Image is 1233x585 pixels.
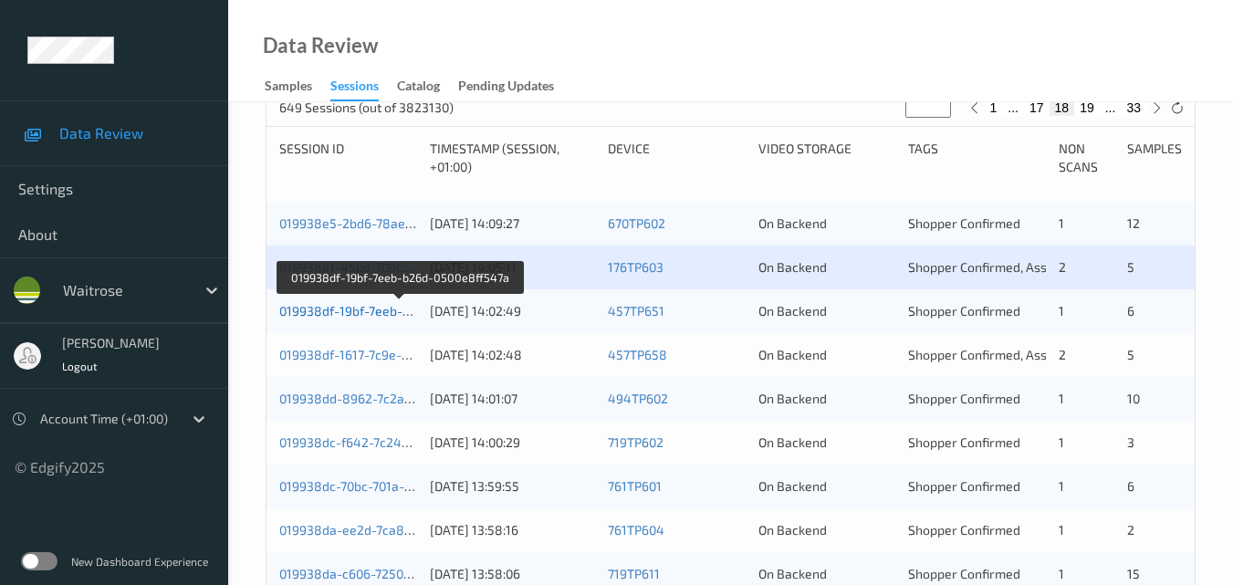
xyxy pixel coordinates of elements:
span: Shopper Confirmed [908,522,1020,538]
a: 019938df-19bf-7eeb-b26d-0500e8ff547a [279,303,520,319]
a: 761TP604 [608,522,664,538]
span: Shopper Confirmed [908,215,1020,231]
div: On Backend [758,302,896,320]
button: 19 [1074,99,1100,116]
div: [DATE] 14:00:29 [430,434,595,452]
div: On Backend [758,214,896,233]
button: 18 [1050,99,1075,116]
div: Samples [1127,140,1182,176]
a: 670TP602 [608,215,665,231]
button: ... [1100,99,1122,116]
a: 019938da-ee2d-7ca8-b9cb-0c337dcdb2d6 [279,522,528,538]
a: 019938dc-f642-7c24-ba99-d3c78a5b28c7 [279,434,528,450]
span: Shopper Confirmed [908,391,1020,406]
span: 15 [1127,566,1140,581]
div: On Backend [758,565,896,583]
a: 457TP658 [608,347,667,362]
div: [DATE] 14:05:11 [430,258,595,277]
a: 457TP651 [608,303,664,319]
a: 019938e5-2bd6-78ae-9e7b-d627afb27b16 [279,215,526,231]
div: Catalog [397,77,440,99]
div: Timestamp (Session, +01:00) [430,140,595,176]
a: 019938dc-70bc-701a-bc28-4ae654b6fb3d [279,478,526,494]
button: 33 [1121,99,1146,116]
span: Shopper Confirmed [908,303,1020,319]
span: 6 [1127,303,1134,319]
div: Session ID [279,140,417,176]
a: Catalog [397,74,458,99]
span: 2 [1059,347,1066,362]
div: Video Storage [758,140,896,176]
a: Samples [265,74,330,99]
span: 1 [1059,391,1064,406]
div: Samples [265,77,312,99]
a: 019938da-c606-7250-a9e7-22c5b2dde29b [279,566,529,581]
a: 719TP611 [608,566,660,581]
span: 1 [1059,566,1064,581]
div: [DATE] 14:01:07 [430,390,595,408]
span: 1 [1059,303,1064,319]
a: Sessions [330,74,397,101]
p: 649 Sessions (out of 3823130) [279,99,454,117]
span: 2 [1127,522,1134,538]
span: Shopper Confirmed [908,478,1020,494]
button: 17 [1024,99,1050,116]
button: 1 [985,99,1003,116]
div: On Backend [758,477,896,496]
span: 10 [1127,391,1140,406]
div: On Backend [758,390,896,408]
div: On Backend [758,521,896,539]
span: 6 [1127,478,1134,494]
div: Non Scans [1059,140,1113,176]
div: [DATE] 14:02:48 [430,346,595,364]
span: 1 [1059,215,1064,231]
span: 1 [1059,522,1064,538]
div: [DATE] 14:09:27 [430,214,595,233]
div: On Backend [758,434,896,452]
span: 1 [1059,478,1064,494]
span: 5 [1127,347,1134,362]
div: [DATE] 13:58:16 [430,521,595,539]
div: Device [608,140,746,176]
a: 719TP602 [608,434,664,450]
span: Shopper Confirmed, Assistant Confirmed [908,347,1143,362]
div: [DATE] 14:02:49 [430,302,595,320]
a: 494TP602 [608,391,668,406]
div: Sessions [330,77,379,101]
span: 12 [1127,215,1140,231]
a: 019938df-1617-7c9e-9311-bc8568b7df9d [279,347,517,362]
button: ... [1002,99,1024,116]
span: 1 [1059,434,1064,450]
a: Pending Updates [458,74,572,99]
span: 2 [1059,259,1066,275]
div: [DATE] 13:58:06 [430,565,595,583]
span: Shopper Confirmed [908,434,1020,450]
a: 019938e1-45bd-709c-bf41-8e3295fa3515 [279,259,523,275]
span: Shopper Confirmed [908,566,1020,581]
a: 176TP603 [608,259,664,275]
a: 761TP601 [608,478,662,494]
div: Data Review [263,37,378,55]
span: 3 [1127,434,1134,450]
a: 019938dd-8962-7c2a-b5bd-7ae22f559c26 [279,391,527,406]
div: [DATE] 13:59:55 [430,477,595,496]
div: Pending Updates [458,77,554,99]
span: Shopper Confirmed, Assistant Confirmed [908,259,1143,275]
div: On Backend [758,346,896,364]
span: 5 [1127,259,1134,275]
div: On Backend [758,258,896,277]
div: Tags [908,140,1046,176]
